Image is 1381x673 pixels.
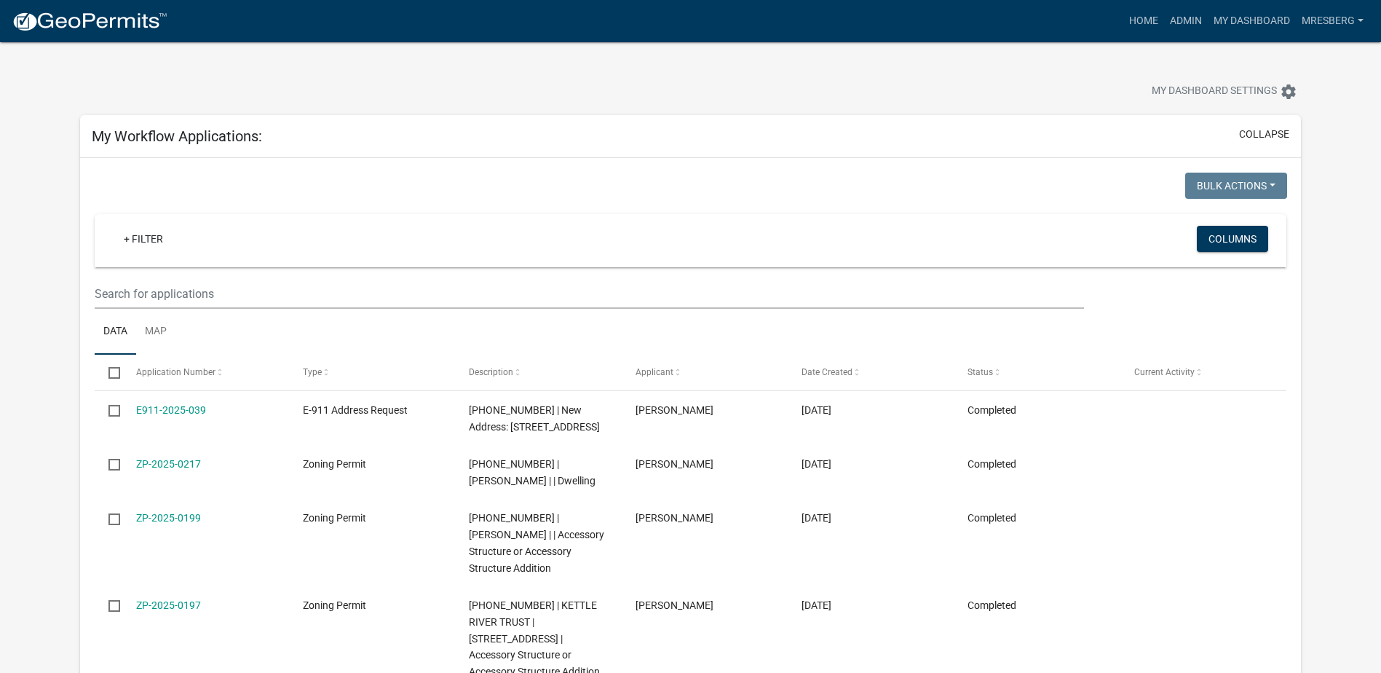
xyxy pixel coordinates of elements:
a: ZP-2025-0217 [136,458,201,470]
a: mresberg [1296,7,1369,35]
span: Completed [968,599,1016,611]
span: Completed [968,512,1016,524]
span: Completed [968,404,1016,416]
span: E-911 Address Request [303,404,408,416]
a: ZP-2025-0199 [136,512,201,524]
span: 07/21/2025 [802,458,831,470]
span: Application Number [136,367,215,377]
datatable-header-cell: Application Number [122,355,288,390]
span: Mandie Resberg [636,458,713,470]
datatable-header-cell: Select [95,355,122,390]
span: Zoning Permit [303,512,366,524]
datatable-header-cell: Status [954,355,1120,390]
span: Date Created [802,367,852,377]
datatable-header-cell: Date Created [788,355,954,390]
span: Applicant [636,367,673,377]
a: + Filter [112,226,175,252]
input: Search for applications [95,279,1084,309]
button: Bulk Actions [1185,173,1287,199]
span: Status [968,367,993,377]
span: My Dashboard Settings [1152,83,1277,101]
span: Zoning Permit [303,599,366,611]
span: Completed [968,458,1016,470]
a: Map [136,309,175,355]
span: 75-010-1290 | TOMCZAK, DARYL J | | Dwelling [469,458,595,487]
span: Description [469,367,513,377]
span: Current Activity [1134,367,1195,377]
span: Type [303,367,322,377]
datatable-header-cell: Description [455,355,621,390]
span: 07/08/2025 [802,599,831,611]
a: ZP-2025-0197 [136,599,201,611]
button: Columns [1197,226,1268,252]
span: 81-060-4060 | ANDERSON, MARK R | | Accessory Structure or Accessory Structure Addition [469,512,604,573]
h5: My Workflow Applications: [92,127,262,145]
a: Home [1123,7,1164,35]
a: My Dashboard [1208,7,1296,35]
datatable-header-cell: Applicant [621,355,787,390]
span: Mandie Resberg [636,512,713,524]
datatable-header-cell: Current Activity [1120,355,1286,390]
a: Data [95,309,136,355]
span: Zoning Permit [303,458,366,470]
a: E911-2025-039 [136,404,206,416]
button: My Dashboard Settingssettings [1140,77,1309,106]
a: Admin [1164,7,1208,35]
span: Mandie Resberg [636,599,713,611]
span: 07/08/2025 [802,512,831,524]
span: Mandie Resberg [636,404,713,416]
button: collapse [1239,127,1289,142]
datatable-header-cell: Type [289,355,455,390]
span: 75-010-3660 | New Address: 6473 Hwy 27 [469,404,600,433]
span: 08/22/2025 [802,404,831,416]
i: settings [1280,83,1297,101]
